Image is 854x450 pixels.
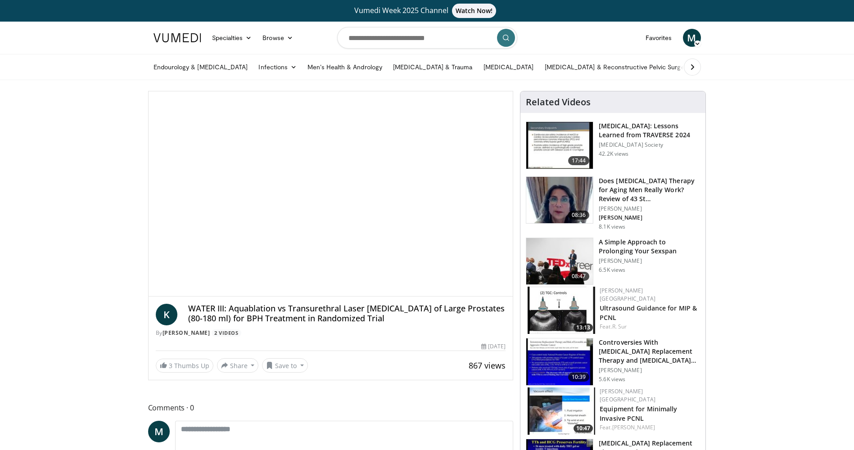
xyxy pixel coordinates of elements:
span: 10:47 [574,424,593,432]
img: ae74b246-eda0-4548-a041-8444a00e0b2d.150x105_q85_crop-smart_upscale.jpg [528,287,595,334]
span: 3 [169,361,172,370]
a: 10:39 Controversies With [MEDICAL_DATA] Replacement Therapy and [MEDICAL_DATA] Can… [PERSON_NAME]... [526,338,700,386]
span: Watch Now! [452,4,497,18]
p: 42.2K views [599,150,628,157]
a: [PERSON_NAME] [612,423,655,431]
a: Infections [253,58,302,76]
a: Browse [257,29,298,47]
a: Specialties [207,29,258,47]
img: 4d4bce34-7cbb-4531-8d0c-5308a71d9d6c.150x105_q85_crop-smart_upscale.jpg [526,177,593,224]
h3: A Simple Approach to Prolonging Your Sexspan [599,238,700,256]
h4: WATER III: Aquablation vs Transurethral Laser [MEDICAL_DATA] of Large Prostates (80-180 ml) for B... [188,304,506,323]
a: 10:47 [528,387,595,435]
a: Men’s Health & Andrology [302,58,388,76]
a: 2 Videos [212,329,241,337]
a: 08:36 Does [MEDICAL_DATA] Therapy for Aging Men Really Work? Review of 43 St… [PERSON_NAME] [PERS... [526,176,700,230]
span: 17:44 [568,156,590,165]
div: Feat. [600,423,698,432]
span: 08:47 [568,272,590,281]
p: 6.5K views [599,266,625,274]
button: Share [217,358,259,373]
span: 10:39 [568,373,590,382]
h3: Controversies With [MEDICAL_DATA] Replacement Therapy and [MEDICAL_DATA] Can… [599,338,700,365]
p: [MEDICAL_DATA] Society [599,141,700,148]
a: Vumedi Week 2025 ChannelWatch Now! [155,4,700,18]
span: 13:13 [574,324,593,332]
h3: [MEDICAL_DATA]: Lessons Learned from TRAVERSE 2024 [599,121,700,139]
a: [PERSON_NAME] [GEOGRAPHIC_DATA] [600,287,655,302]
h3: Does [MEDICAL_DATA] Therapy for Aging Men Really Work? Review of 43 St… [599,176,700,203]
a: M [683,29,701,47]
a: Ultrasound Guidance for MIP & PCNL [600,304,697,322]
p: [PERSON_NAME] [599,205,700,212]
span: 867 views [469,360,506,371]
p: [PERSON_NAME] [599,257,700,265]
a: Equipment for Minimally Invasive PCNL [600,405,677,423]
a: R. Sur [612,323,627,330]
p: [PERSON_NAME] [599,367,700,374]
video-js: Video Player [149,91,513,297]
a: [MEDICAL_DATA] & Reconstructive Pelvic Surgery [539,58,696,76]
a: 13:13 [528,287,595,334]
div: Feat. [600,323,698,331]
span: 08:36 [568,211,590,220]
a: [MEDICAL_DATA] [478,58,539,76]
a: Endourology & [MEDICAL_DATA] [148,58,253,76]
a: K [156,304,177,325]
img: 1317c62a-2f0d-4360-bee0-b1bff80fed3c.150x105_q85_crop-smart_upscale.jpg [526,122,593,169]
div: [DATE] [481,342,506,351]
div: By [156,329,506,337]
a: [PERSON_NAME] [GEOGRAPHIC_DATA] [600,387,655,403]
p: 8.1K views [599,223,625,230]
h4: Related Videos [526,97,591,108]
a: [MEDICAL_DATA] & Trauma [388,58,478,76]
input: Search topics, interventions [337,27,517,49]
img: 57193a21-700a-4103-8163-b4069ca57589.150x105_q85_crop-smart_upscale.jpg [528,387,595,435]
p: 5.6K views [599,376,625,383]
a: 08:47 A Simple Approach to Prolonging Your Sexspan [PERSON_NAME] 6.5K views [526,238,700,285]
a: 17:44 [MEDICAL_DATA]: Lessons Learned from TRAVERSE 2024 [MEDICAL_DATA] Society 42.2K views [526,121,700,169]
a: M [148,421,170,442]
a: 3 Thumbs Up [156,359,213,373]
a: [PERSON_NAME] [163,329,210,337]
a: Favorites [640,29,678,47]
button: Save to [262,358,308,373]
p: [PERSON_NAME] [599,214,700,221]
img: 418933e4-fe1c-4c2e-be56-3ce3ec8efa3b.150x105_q85_crop-smart_upscale.jpg [526,338,593,385]
img: c4bd4661-e278-4c34-863c-57c104f39734.150x105_q85_crop-smart_upscale.jpg [526,238,593,285]
img: VuMedi Logo [154,33,201,42]
span: Comments 0 [148,402,514,414]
